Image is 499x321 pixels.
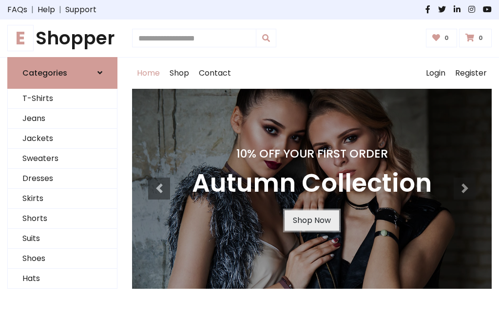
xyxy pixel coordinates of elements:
[22,68,67,78] h6: Categories
[8,209,117,229] a: Shorts
[442,34,451,42] span: 0
[459,29,492,47] a: 0
[450,58,492,89] a: Register
[8,149,117,169] a: Sweaters
[7,27,117,49] h1: Shopper
[476,34,485,42] span: 0
[192,147,432,160] h4: 10% Off Your First Order
[8,189,117,209] a: Skirts
[65,4,96,16] a: Support
[7,25,34,51] span: E
[426,29,458,47] a: 0
[194,58,236,89] a: Contact
[165,58,194,89] a: Shop
[38,4,55,16] a: Help
[7,27,117,49] a: EShopper
[8,269,117,289] a: Hats
[192,168,432,199] h3: Autumn Collection
[421,58,450,89] a: Login
[8,89,117,109] a: T-Shirts
[55,4,65,16] span: |
[7,4,27,16] a: FAQs
[27,4,38,16] span: |
[285,210,339,231] a: Shop Now
[8,229,117,249] a: Suits
[8,249,117,269] a: Shoes
[132,58,165,89] a: Home
[8,129,117,149] a: Jackets
[8,169,117,189] a: Dresses
[7,57,117,89] a: Categories
[8,109,117,129] a: Jeans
